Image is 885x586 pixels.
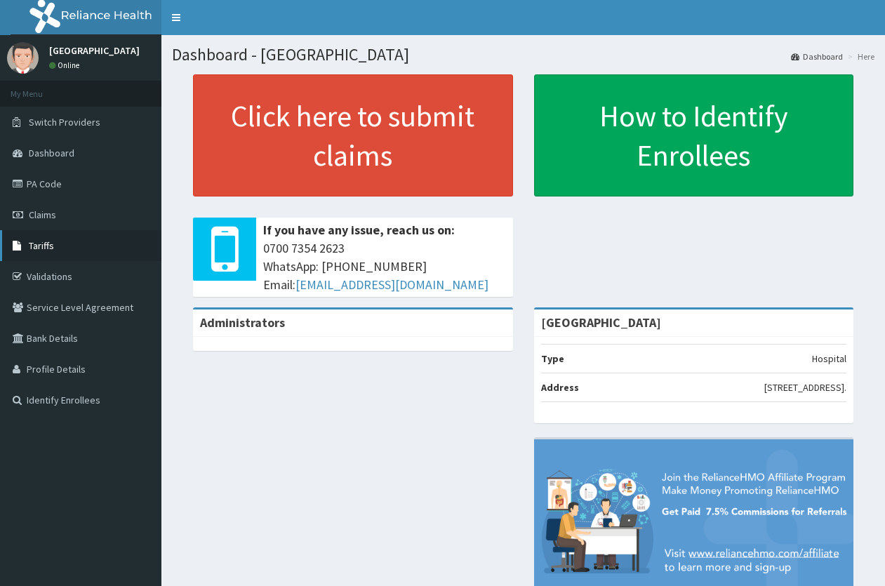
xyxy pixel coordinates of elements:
[541,381,579,394] b: Address
[29,147,74,159] span: Dashboard
[49,60,83,70] a: Online
[295,277,488,293] a: [EMAIL_ADDRESS][DOMAIN_NAME]
[263,239,506,293] span: 0700 7354 2623 WhatsApp: [PHONE_NUMBER] Email:
[541,314,661,331] strong: [GEOGRAPHIC_DATA]
[534,74,854,197] a: How to Identify Enrollees
[7,42,39,74] img: User Image
[29,208,56,221] span: Claims
[49,46,140,55] p: [GEOGRAPHIC_DATA]
[844,51,874,62] li: Here
[29,239,54,252] span: Tariffs
[29,116,100,128] span: Switch Providers
[200,314,285,331] b: Administrators
[263,222,455,238] b: If you have any issue, reach us on:
[764,380,846,394] p: [STREET_ADDRESS].
[541,352,564,365] b: Type
[193,74,513,197] a: Click here to submit claims
[172,46,874,64] h1: Dashboard - [GEOGRAPHIC_DATA]
[791,51,843,62] a: Dashboard
[812,352,846,366] p: Hospital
